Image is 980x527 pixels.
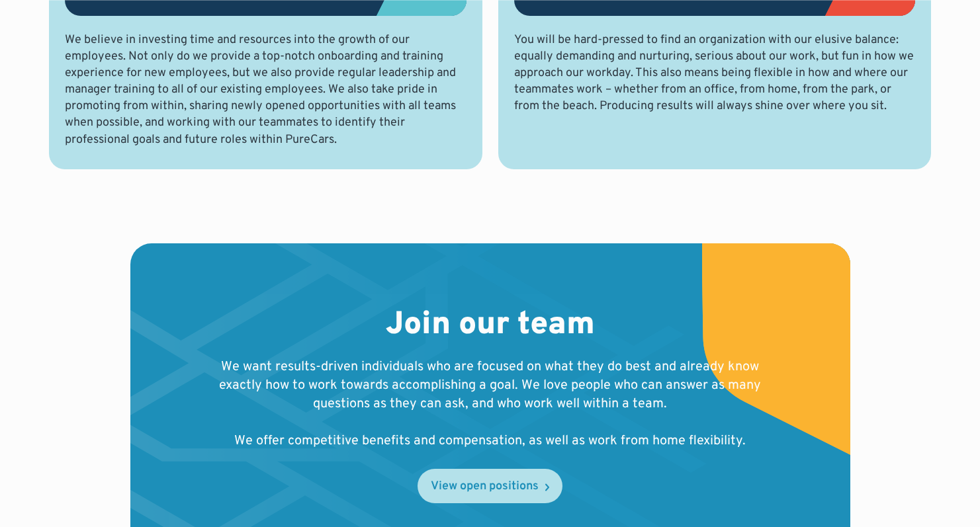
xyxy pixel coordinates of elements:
p: We believe in investing time and resources into the growth of our employees. Not only do we provi... [65,32,466,148]
p: We want results-driven individuals who are focused on what they do best and already know exactly ... [215,358,766,450]
p: You will be hard-pressed to find an organization with our elusive balance: equally demanding and ... [514,32,915,115]
div: View open positions [431,481,539,493]
a: View open positions [418,469,562,503]
h2: Join our team [386,307,595,345]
